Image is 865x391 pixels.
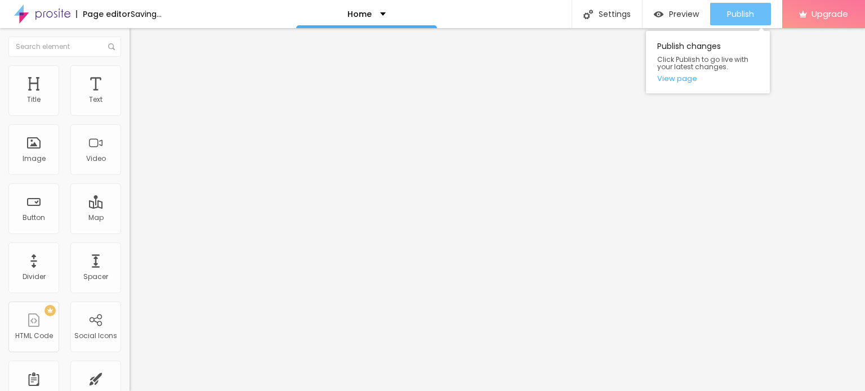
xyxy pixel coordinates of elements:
[130,28,865,391] iframe: Editor
[27,96,41,104] div: Title
[23,214,45,222] div: Button
[657,75,759,82] a: View page
[23,273,46,281] div: Divider
[669,10,699,19] span: Preview
[812,9,848,19] span: Upgrade
[76,10,131,18] div: Page editor
[710,3,771,25] button: Publish
[23,155,46,163] div: Image
[347,10,372,18] p: Home
[654,10,663,19] img: view-1.svg
[86,155,106,163] div: Video
[583,10,593,19] img: Icone
[727,10,754,19] span: Publish
[643,3,710,25] button: Preview
[15,332,53,340] div: HTML Code
[74,332,117,340] div: Social Icons
[657,56,759,70] span: Click Publish to go live with your latest changes.
[83,273,108,281] div: Spacer
[646,31,770,93] div: Publish changes
[131,10,162,18] div: Saving...
[88,214,104,222] div: Map
[89,96,102,104] div: Text
[108,43,115,50] img: Icone
[8,37,121,57] input: Search element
